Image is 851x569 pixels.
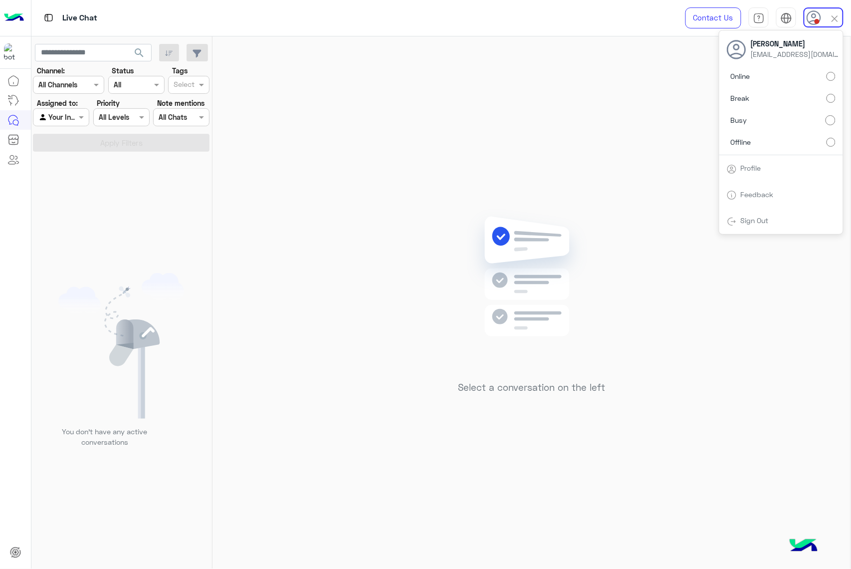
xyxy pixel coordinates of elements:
[786,529,821,564] img: hulul-logo.png
[458,382,605,393] h5: Select a conversation on the left
[829,13,841,24] img: close
[731,137,751,147] span: Offline
[133,47,145,59] span: search
[826,115,836,125] input: Busy
[741,216,769,225] a: Sign Out
[58,273,184,419] img: empty users
[4,43,22,61] img: 1403182699927242
[33,134,210,152] button: Apply Filters
[62,11,97,25] p: Live Chat
[4,7,24,28] img: Logo
[37,65,65,76] label: Channel:
[741,190,774,199] a: Feedback
[112,65,134,76] label: Status
[54,426,155,448] p: You don’t have any active conversations
[459,209,604,374] img: no messages
[731,93,750,103] span: Break
[827,72,836,81] input: Online
[781,12,792,24] img: tab
[42,11,55,24] img: tab
[727,217,737,227] img: tab
[731,71,750,81] span: Online
[751,38,841,49] span: [PERSON_NAME]
[827,94,836,103] input: Break
[741,164,761,172] a: Profile
[127,44,152,65] button: search
[827,138,836,147] input: Offline
[37,98,78,108] label: Assigned to:
[749,7,769,28] a: tab
[172,79,195,92] div: Select
[727,190,737,200] img: tab
[172,65,188,76] label: Tags
[751,49,841,59] span: [EMAIL_ADDRESS][DOMAIN_NAME]
[157,98,205,108] label: Note mentions
[727,164,737,174] img: tab
[685,7,741,28] a: Contact Us
[97,98,120,108] label: Priority
[753,12,765,24] img: tab
[731,115,747,125] span: Busy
